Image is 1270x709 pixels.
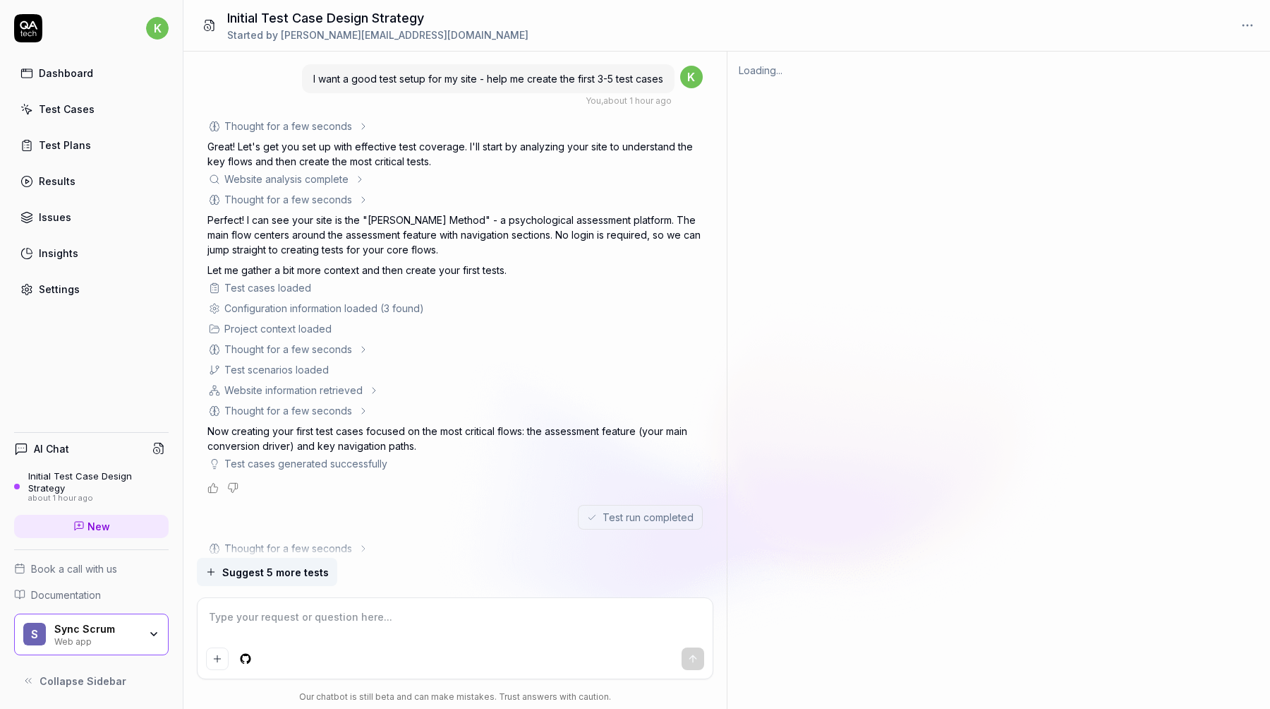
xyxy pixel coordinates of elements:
[207,482,219,494] button: Positive feedback
[39,66,93,81] div: Dashboard
[14,470,169,503] a: Initial Test Case Design Strategyabout 1 hour ago
[39,138,91,153] div: Test Plans
[14,239,169,267] a: Insights
[206,648,229,670] button: Add attachment
[14,131,169,159] a: Test Plans
[14,667,169,695] button: Collapse Sidebar
[28,494,169,504] div: about 1 hour ago
[14,203,169,231] a: Issues
[39,282,80,297] div: Settings
[586,95,601,106] span: You
[14,515,169,538] a: New
[40,674,126,689] span: Collapse Sidebar
[197,558,337,586] button: Suggest 5 more tests
[39,102,95,117] div: Test Cases
[224,172,349,186] div: Website analysis complete
[54,623,139,636] div: Sync Scrum
[207,139,701,169] p: Great! Let's get you set up with effective test coverage. I'll start by analyzing your site to un...
[222,565,329,580] span: Suggest 5 more tests
[224,403,352,418] div: Thought for a few seconds
[739,63,1259,78] div: Loading...
[207,424,701,453] p: Now creating your first test cases focused on the most critical flows: the assessment feature (yo...
[39,210,71,225] div: Issues
[31,561,117,576] span: Book a call with us
[227,8,528,28] h1: Initial Test Case Design Strategy
[224,362,329,377] div: Test scenarios loaded
[224,192,352,207] div: Thought for a few seconds
[28,470,169,494] div: Initial Test Case Design Strategy
[224,456,387,471] div: Test cases generated successfully
[680,66,703,88] span: k
[31,588,101,602] span: Documentation
[34,441,69,456] h4: AI Chat
[207,213,701,257] p: Perfect! I can see your site is the "[PERSON_NAME] Method" - a psychological assessment platform....
[146,14,169,42] button: k
[586,95,672,107] div: , about 1 hour ago
[224,301,424,316] div: Configuration information loaded (3 found)
[14,95,169,123] a: Test Cases
[39,246,78,261] div: Insights
[224,321,332,336] div: Project context loaded
[14,614,169,656] button: SSync ScrumWeb app
[39,174,75,189] div: Results
[14,588,169,602] a: Documentation
[87,519,110,534] span: New
[14,275,169,303] a: Settings
[146,17,169,40] span: k
[23,623,46,645] span: S
[224,280,311,295] div: Test cases loaded
[14,561,169,576] a: Book a call with us
[227,482,238,494] button: Negative feedback
[224,383,363,398] div: Website information retrieved
[224,119,352,133] div: Thought for a few seconds
[14,167,169,195] a: Results
[224,342,352,357] div: Thought for a few seconds
[54,635,139,646] div: Web app
[14,59,169,87] a: Dashboard
[281,29,528,41] span: [PERSON_NAME][EMAIL_ADDRESS][DOMAIN_NAME]
[603,510,694,525] span: Test run completed
[207,263,701,278] p: Let me gather a bit more context and then create your first tests.
[313,73,663,85] span: I want a good test setup for my site - help me create the first 3-5 test cases
[197,691,713,703] div: Our chatbot is still beta and can make mistakes. Trust answers with caution.
[227,28,528,42] div: Started by
[224,541,352,556] div: Thought for a few seconds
